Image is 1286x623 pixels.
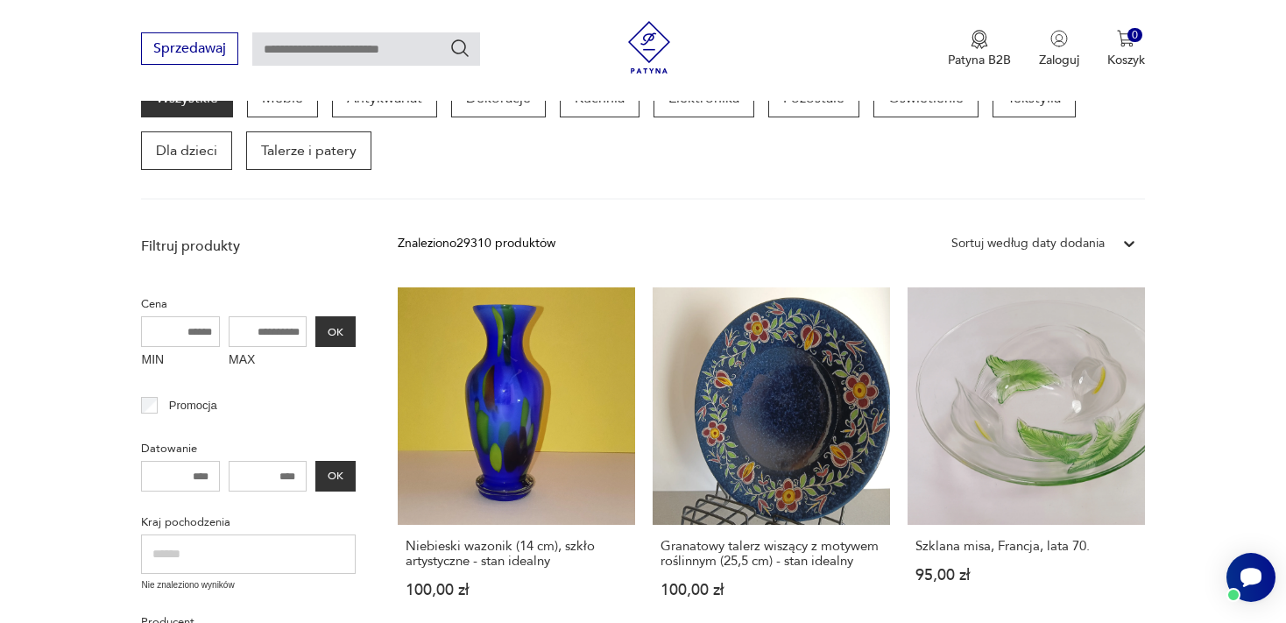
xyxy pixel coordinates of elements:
p: 100,00 zł [406,583,627,598]
a: Ikona medaluPatyna B2B [948,30,1011,68]
img: Patyna - sklep z meblami i dekoracjami vintage [623,21,675,74]
img: Ikonka użytkownika [1050,30,1068,47]
p: 95,00 zł [915,568,1137,583]
p: Kraj pochodzenia [141,513,356,532]
button: Patyna B2B [948,30,1011,68]
label: MIN [141,347,220,375]
label: MAX [229,347,307,375]
div: Znaleziono 29310 produktów [398,234,555,253]
p: Zaloguj [1039,52,1079,68]
h3: Szklana misa, Francja, lata 70. [915,539,1137,554]
a: Dla dzieci [141,131,232,170]
button: Szukaj [449,38,470,59]
img: Ikona koszyka [1117,30,1134,47]
button: OK [315,316,356,347]
p: Datowanie [141,439,356,458]
div: 0 [1127,28,1142,43]
button: Sprzedawaj [141,32,238,65]
img: Ikona medalu [971,30,988,49]
h3: Niebieski wazonik (14 cm), szkło artystyczne - stan idealny [406,539,627,569]
p: 100,00 zł [661,583,882,598]
a: Sprzedawaj [141,44,238,56]
button: OK [315,461,356,492]
div: Sortuj według daty dodania [951,234,1105,253]
button: Zaloguj [1039,30,1079,68]
a: Talerze i patery [246,131,371,170]
p: Patyna B2B [948,52,1011,68]
iframe: Smartsupp widget button [1226,553,1275,602]
p: Promocja [169,396,217,415]
p: Nie znaleziono wyników [141,578,356,592]
p: Filtruj produkty [141,237,356,256]
p: Cena [141,294,356,314]
button: 0Koszyk [1107,30,1145,68]
h3: Granatowy talerz wiszący z motywem roślinnym (25,5 cm) - stan idealny [661,539,882,569]
p: Koszyk [1107,52,1145,68]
